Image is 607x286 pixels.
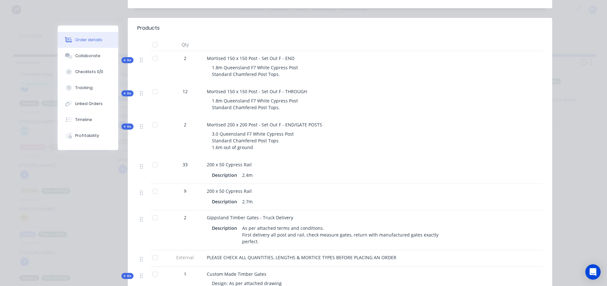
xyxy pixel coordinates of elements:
[123,274,132,278] span: Kit
[123,124,132,129] span: Kit
[207,254,396,260] span: PLEASE CHECK ALL QUANTITIES, LENGTHS & MORTICE TYPES BEFORE PLACING AN ORDER
[137,24,160,32] div: Products
[212,98,298,110] span: 1.8m Queensland F7 White Cypress Post Standard Chamfered Post Tops.
[75,53,100,59] div: Collaborate
[123,58,132,63] span: Kit
[184,188,186,194] span: 9
[75,69,103,75] div: Checklists 0/0
[184,271,186,277] span: 1
[121,90,134,96] div: Kit
[240,197,255,206] div: 2.7m
[212,223,240,233] div: Description
[75,37,102,43] div: Order details
[184,55,186,62] span: 2
[585,264,601,280] div: Open Intercom Messenger
[240,170,255,180] div: 2.4m
[58,112,118,128] button: Timeline
[58,48,118,64] button: Collaborate
[184,121,186,128] span: 2
[169,254,202,261] span: External
[183,88,188,95] span: 12
[207,55,294,61] span: Mortised 150 x 150 Post - Set Out F - END
[212,64,298,77] span: 1.8m Queensland F7 White Cypress Post Standard Chamfered Post Tops.
[212,131,294,150] span: 3.0 Queensland F7 White Cypress Post Standard Chamfered Post Tops 1.6m out of ground
[207,271,266,277] span: Custom Made Timber Gates
[121,273,134,279] div: Kit
[207,162,252,168] span: 200 x 50 Cypress Rail
[207,188,252,194] span: 200 x 50 Cypress Rail
[166,38,204,51] div: Qty
[184,214,186,221] span: 2
[121,124,134,130] div: Kit
[212,170,240,180] div: Description
[121,57,134,63] div: Kit
[75,101,103,107] div: Linked Orders
[207,214,293,221] span: Gippsland Timber Gates - Truck Delivery
[58,128,118,144] button: Profitability
[75,133,99,139] div: Profitability
[183,161,188,168] span: 33
[212,197,240,206] div: Description
[58,80,118,96] button: Tracking
[207,122,322,128] span: Mortised 200 x 200 Post - Set Out F - END/GATE POSTS
[207,88,307,94] span: Mortised 150 x 150 Post - Set Out F - THROUGH
[123,91,132,96] span: Kit
[58,32,118,48] button: Order details
[75,85,93,91] div: Tracking
[240,223,452,246] div: As per attached terms and conditions. First delivery all post and rail, check measure gates, retu...
[75,117,92,123] div: Timeline
[58,96,118,112] button: Linked Orders
[58,64,118,80] button: Checklists 0/0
